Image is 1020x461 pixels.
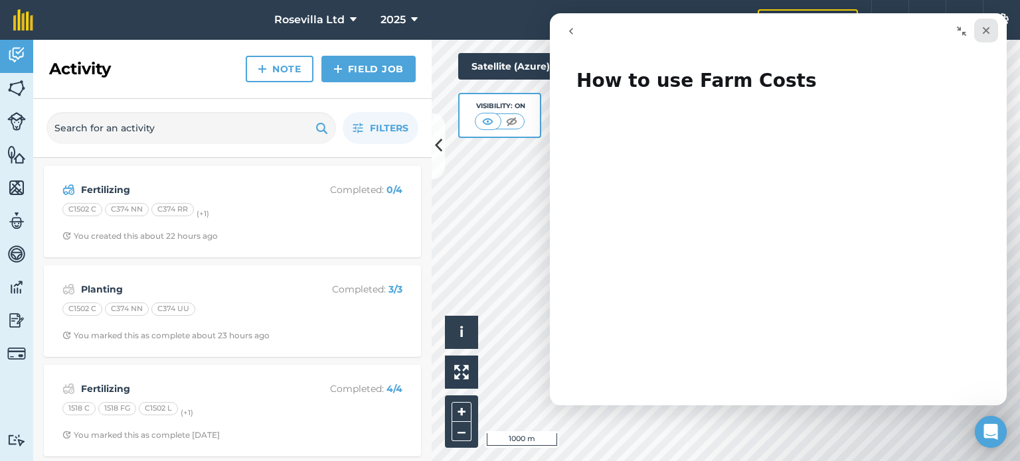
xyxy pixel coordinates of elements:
div: C374 UU [151,302,195,316]
img: svg+xml;base64,PHN2ZyB4bWxucz0iaHR0cDovL3d3dy53My5vcmcvMjAwMC9zdmciIHdpZHRoPSIxNCIgaGVpZ2h0PSIyNC... [333,61,343,77]
span: Current plan : PLUS [659,13,747,27]
span: i [460,324,464,340]
div: Visibility: On [475,101,525,111]
img: Clock with arrow pointing clockwise [62,331,71,340]
img: svg+xml;base64,PD94bWwgdmVyc2lvbj0iMS4wIiBlbmNvZGluZz0idXRmLTgiPz4KPCEtLSBHZW5lcmF0b3I6IEFkb2JlIE... [7,45,26,65]
a: Note [246,56,313,82]
img: Clock with arrow pointing clockwise [62,231,71,240]
button: Satellite (Azure) [458,53,586,80]
div: 1518 FG [98,402,136,415]
img: svg+xml;base64,PD94bWwgdmVyc2lvbj0iMS4wIiBlbmNvZGluZz0idXRmLTgiPz4KPCEtLSBHZW5lcmF0b3I6IEFkb2JlIE... [7,344,26,363]
div: You marked this as complete about 23 hours ago [62,330,270,341]
img: svg+xml;base64,PD94bWwgdmVyc2lvbj0iMS4wIiBlbmNvZGluZz0idXRmLTgiPz4KPCEtLSBHZW5lcmF0b3I6IEFkb2JlIE... [62,281,75,297]
a: Change plan [758,9,858,31]
strong: 4 / 4 [386,383,402,395]
img: svg+xml;base64,PD94bWwgdmVyc2lvbj0iMS4wIiBlbmNvZGluZz0idXRmLTgiPz4KPCEtLSBHZW5lcmF0b3I6IEFkb2JlIE... [62,182,75,198]
span: Filters [370,121,408,135]
h2: Activity [49,58,111,80]
button: i [445,316,478,349]
span: Rosevilla Ltd [274,12,345,28]
div: C1502 L [139,402,178,415]
img: svg+xml;base64,PHN2ZyB4bWxucz0iaHR0cDovL3d3dy53My5vcmcvMjAwMC9zdmciIHdpZHRoPSI1MCIgaGVpZ2h0PSI0MC... [503,115,520,128]
img: svg+xml;base64,PHN2ZyB4bWxucz0iaHR0cDovL3d3dy53My5vcmcvMjAwMC9zdmciIHdpZHRoPSI1NiIgaGVpZ2h0PSI2MC... [7,145,26,165]
p: Completed : [297,282,402,296]
div: C374 NN [105,203,149,216]
strong: Fertilizing [81,182,292,197]
div: Open Intercom Messenger [975,416,1007,448]
div: C1502 C [62,203,102,216]
small: (+ 1 ) [181,408,193,417]
img: svg+xml;base64,PD94bWwgdmVyc2lvbj0iMS4wIiBlbmNvZGluZz0idXRmLTgiPz4KPCEtLSBHZW5lcmF0b3I6IEFkb2JlIE... [7,244,26,264]
img: svg+xml;base64,PHN2ZyB4bWxucz0iaHR0cDovL3d3dy53My5vcmcvMjAwMC9zdmciIHdpZHRoPSIxNCIgaGVpZ2h0PSIyNC... [258,61,267,77]
img: svg+xml;base64,PD94bWwgdmVyc2lvbj0iMS4wIiBlbmNvZGluZz0idXRmLTgiPz4KPCEtLSBHZW5lcmF0b3I6IEFkb2JlIE... [7,211,26,231]
img: svg+xml;base64,PHN2ZyB4bWxucz0iaHR0cDovL3d3dy53My5vcmcvMjAwMC9zdmciIHdpZHRoPSI1MCIgaGVpZ2h0PSI0MC... [479,115,496,128]
input: Search for an activity [46,112,336,144]
a: FertilizingCompleted: 4/41518 C1518 FGC1502 L(+1)Clock with arrow pointing clockwiseYou marked th... [52,373,413,448]
div: 1518 C [62,402,96,415]
img: Clock with arrow pointing clockwise [62,430,71,439]
a: Field Job [321,56,416,82]
img: svg+xml;base64,PD94bWwgdmVyc2lvbj0iMS4wIiBlbmNvZGluZz0idXRmLTgiPz4KPCEtLSBHZW5lcmF0b3I6IEFkb2JlIE... [7,310,26,330]
div: C1502 C [62,302,102,316]
img: svg+xml;base64,PD94bWwgdmVyc2lvbj0iMS4wIiBlbmNvZGluZz0idXRmLTgiPz4KPCEtLSBHZW5lcmF0b3I6IEFkb2JlIE... [7,112,26,131]
img: svg+xml;base64,PD94bWwgdmVyc2lvbj0iMS4wIiBlbmNvZGluZz0idXRmLTgiPz4KPCEtLSBHZW5lcmF0b3I6IEFkb2JlIE... [7,434,26,446]
button: Filters [343,112,418,144]
button: – [452,422,471,441]
img: fieldmargin Logo [13,9,33,31]
img: svg+xml;base64,PD94bWwgdmVyc2lvbj0iMS4wIiBlbmNvZGluZz0idXRmLTgiPz4KPCEtLSBHZW5lcmF0b3I6IEFkb2JlIE... [62,381,75,397]
iframe: Intercom live chat [550,13,1007,405]
div: You marked this as complete [DATE] [62,430,220,440]
div: C374 NN [105,302,149,316]
strong: Planting [81,282,292,296]
img: Four arrows, one pointing top left, one top right, one bottom right and the last bottom left [454,365,469,379]
img: svg+xml;base64,PHN2ZyB4bWxucz0iaHR0cDovL3d3dy53My5vcmcvMjAwMC9zdmciIHdpZHRoPSI1NiIgaGVpZ2h0PSI2MC... [7,78,26,98]
button: + [452,402,471,422]
img: svg+xml;base64,PHN2ZyB4bWxucz0iaHR0cDovL3d3dy53My5vcmcvMjAwMC9zdmciIHdpZHRoPSIxNyIgaGVpZ2h0PSIxNy... [958,12,972,28]
img: svg+xml;base64,PHN2ZyB4bWxucz0iaHR0cDovL3d3dy53My5vcmcvMjAwMC9zdmciIHdpZHRoPSI1NiIgaGVpZ2h0PSI2MC... [7,178,26,198]
span: 2025 [381,12,406,28]
img: svg+xml;base64,PHN2ZyB4bWxucz0iaHR0cDovL3d3dy53My5vcmcvMjAwMC9zdmciIHdpZHRoPSIxOSIgaGVpZ2h0PSIyNC... [315,120,328,136]
strong: 3 / 3 [388,283,402,295]
div: You created this about 22 hours ago [62,231,218,241]
strong: Fertilizing [81,381,292,396]
img: svg+xml;base64,PD94bWwgdmVyc2lvbj0iMS4wIiBlbmNvZGluZz0idXRmLTgiPz4KPCEtLSBHZW5lcmF0b3I6IEFkb2JlIE... [7,277,26,297]
a: PlantingCompleted: 3/3C1502 CC374 NNC374 UUClock with arrow pointing clockwiseYou marked this as ... [52,273,413,349]
a: FertilizingCompleted: 0/4C1502 CC374 NNC374 RR(+1)Clock with arrow pointing clockwiseYou created ... [52,174,413,249]
small: (+ 1 ) [197,209,209,218]
strong: 0 / 4 [386,184,402,196]
p: Completed : [297,182,402,197]
p: Completed : [297,381,402,396]
div: C374 RR [151,203,194,216]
